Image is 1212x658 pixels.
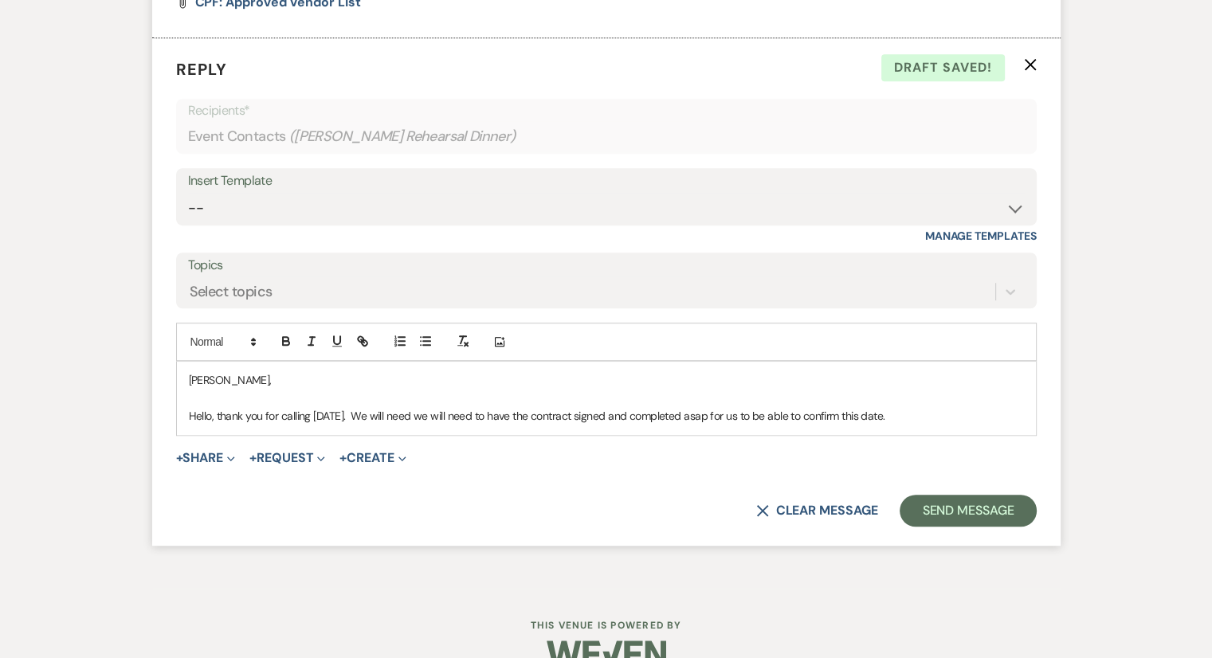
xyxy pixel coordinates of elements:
button: Share [176,452,236,464]
p: [PERSON_NAME], [189,371,1024,389]
span: ( [PERSON_NAME] Rehearsal Dinner ) [289,126,517,147]
a: Manage Templates [925,229,1037,243]
span: Draft saved! [881,54,1005,81]
button: Request [249,452,325,464]
span: + [249,452,257,464]
button: Send Message [900,495,1036,527]
button: Create [339,452,406,464]
div: Event Contacts [188,121,1025,152]
label: Topics [188,254,1025,277]
p: Hello, thank you for calling [DATE]. We will need we will need to have the contract signed and co... [189,407,1024,425]
div: Select topics [190,281,273,303]
div: Insert Template [188,170,1025,193]
span: + [339,452,347,464]
span: + [176,452,183,464]
span: Reply [176,59,227,80]
button: Clear message [756,504,877,517]
p: Recipients* [188,100,1025,121]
